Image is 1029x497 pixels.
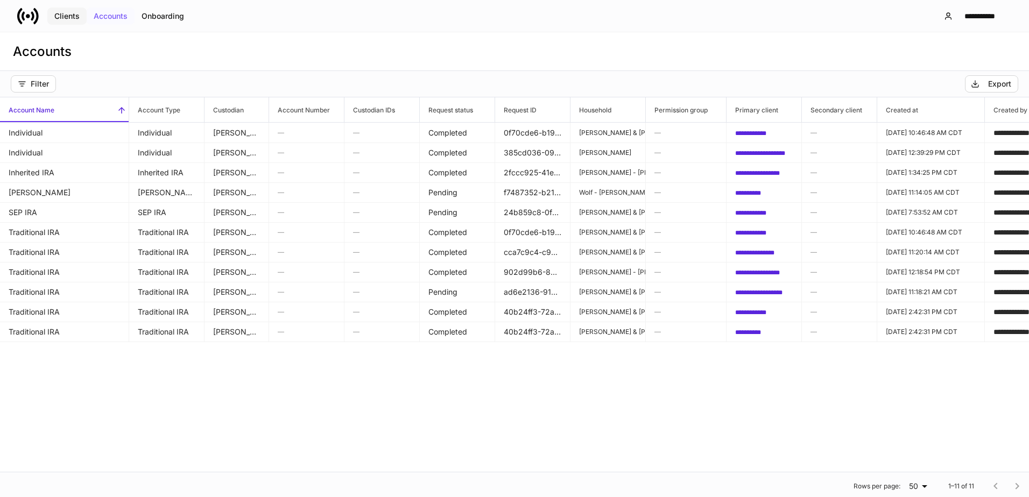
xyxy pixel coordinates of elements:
h6: — [353,287,411,297]
td: Roth IRA [129,182,205,203]
div: 50 [905,481,931,492]
h6: — [810,187,868,197]
h6: — [278,287,335,297]
h6: Account Number [269,105,330,115]
td: 5bc3cf96-2743-4b2b-a5fc-617dbecbd339 [727,202,802,223]
span: Primary client [727,97,801,122]
h6: Created by [985,105,1027,115]
h6: — [353,127,411,138]
td: 0f70cde6-b190-4b8f-b32a-c2198f316109 [495,222,570,243]
p: [PERSON_NAME] & [PERSON_NAME] [579,328,637,336]
div: Clients [54,12,80,20]
h6: Permission group [646,105,708,115]
p: 1–11 of 11 [948,482,974,491]
h6: — [353,207,411,217]
span: Permission group [646,97,726,122]
h6: — [810,127,868,138]
h6: — [654,207,717,217]
h6: Household [570,105,611,115]
h6: — [353,187,411,197]
td: Pending [420,182,495,203]
td: 7662a92d-d830-45bc-a0ce-30bcfcbd4ee9 [727,302,802,322]
td: Pending [420,202,495,223]
h6: — [278,187,335,197]
h6: Request ID [495,105,537,115]
td: Pending [420,282,495,302]
td: 385cd036-0978-42cc-8cf6-5e910eb38fb8 [495,143,570,163]
span: Secondary client [802,97,877,122]
td: c6687362-fdcd-4cbf-8f64-f9dbdc246715 [727,282,802,302]
td: Schwab [205,282,269,302]
h6: — [278,207,335,217]
div: Filter [18,80,49,88]
td: Schwab [205,302,269,322]
p: [PERSON_NAME] & [PERSON_NAME] [579,288,637,296]
button: Onboarding [135,8,191,25]
p: [DATE] 10:46:48 AM CDT [886,228,976,237]
h6: — [810,307,868,317]
h6: — [654,167,717,177]
td: cca7c9c4-c9a0-4de1-babb-369a78662201 [495,242,570,262]
h6: Account Type [129,105,180,115]
span: Request status [420,97,495,122]
td: Traditional IRA [129,322,205,342]
div: Accounts [94,12,128,20]
p: [DATE] 11:18:21 AM CDT [886,288,976,296]
p: [PERSON_NAME] [579,148,637,157]
h6: — [654,307,717,317]
td: f7487352-b217-4561-8252-cc156df929cf [495,182,570,203]
td: Schwab [205,143,269,163]
h6: — [810,326,868,337]
span: Account Type [129,97,204,122]
td: Schwab [205,182,269,203]
span: Household [570,97,645,122]
td: Traditional IRA [129,262,205,282]
td: 902d99b6-83a7-42fc-8d3d-ccd2374d1f52 [495,262,570,282]
td: Schwab [205,322,269,342]
span: Custodian [205,97,269,122]
h6: — [278,267,335,277]
td: 2025-06-24T16:14:05.947Z [877,182,985,203]
h6: — [278,127,335,138]
td: af26d7e6-db6a-4790-aad0-6234a8a63296 [727,222,802,243]
td: 2025-08-21T18:34:25.844Z [877,162,985,183]
span: Request ID [495,97,570,122]
h6: — [353,167,411,177]
p: [DATE] 10:46:48 AM CDT [886,129,976,137]
p: [PERSON_NAME] & [PERSON_NAME] [579,248,637,257]
h6: — [278,307,335,317]
h6: — [810,207,868,217]
button: Filter [11,75,56,93]
td: ad6e2136-9186-4421-adb6-d17e0b8f566f [495,282,570,302]
p: [PERSON_NAME] & [PERSON_NAME] [579,308,637,316]
td: 2fccc925-41ea-411a-93df-e33e7ede08ee [495,162,570,183]
h6: — [810,267,868,277]
h6: — [810,247,868,257]
p: [PERSON_NAME] & [PERSON_NAME] [PERSON_NAME] [579,208,637,217]
td: 40b24ff3-72a3-4976-9dd7-d909e6ef32cc [495,302,570,322]
td: 2025-06-27T16:20:14.875Z [877,242,985,262]
td: 2025-08-12T17:39:29.060Z [877,143,985,163]
td: Schwab [205,222,269,243]
td: Schwab [205,123,269,143]
span: Custodian IDs [344,97,419,122]
h6: — [810,287,868,297]
p: [DATE] 11:20:14 AM CDT [886,248,976,257]
span: Account Number [269,97,344,122]
td: 2025-07-03T15:46:48.672Z [877,222,985,243]
h6: Custodian IDs [344,105,395,115]
span: Created at [877,97,984,122]
td: Completed [420,162,495,183]
td: fa165153-447e-4156-9361-e0b421700238 [727,182,802,203]
td: 693d148d-c44f-4071-aeb7-482d4f9f202e [727,143,802,163]
h6: — [654,326,717,337]
h6: — [654,127,717,138]
td: Completed [420,302,495,322]
h6: Secondary client [802,105,862,115]
td: Individual [129,143,205,163]
h6: — [353,247,411,257]
td: 0f70cde6-b190-4b8f-b32a-c2198f316109 [495,123,570,143]
p: [DATE] 2:42:31 PM CDT [886,308,976,316]
h6: — [810,167,868,177]
h6: — [810,147,868,158]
